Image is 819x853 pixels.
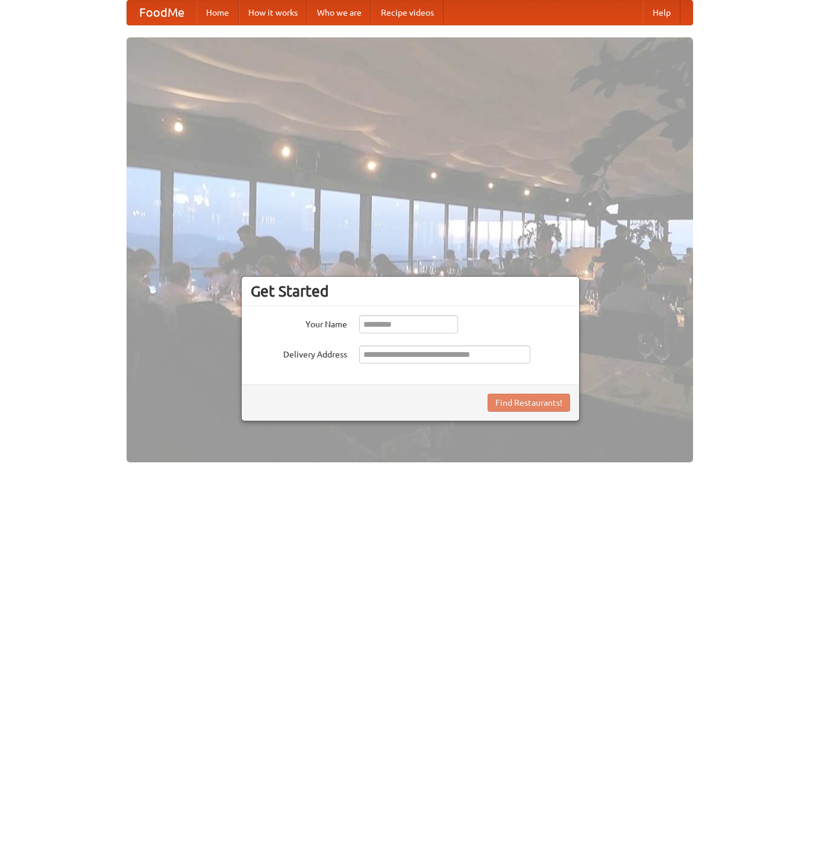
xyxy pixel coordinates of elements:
[371,1,444,25] a: Recipe videos
[307,1,371,25] a: Who we are
[643,1,680,25] a: Help
[251,315,347,330] label: Your Name
[239,1,307,25] a: How it works
[196,1,239,25] a: Home
[488,394,570,412] button: Find Restaurants!
[251,345,347,360] label: Delivery Address
[127,1,196,25] a: FoodMe
[251,282,570,300] h3: Get Started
